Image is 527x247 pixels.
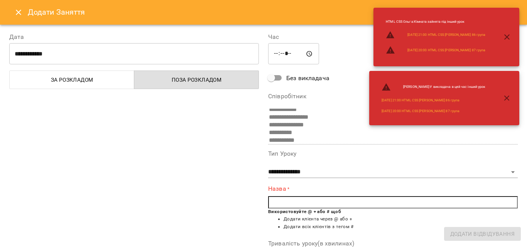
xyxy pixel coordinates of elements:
[268,184,518,193] label: Назва
[134,71,259,89] button: Поза розкладом
[284,215,518,223] li: Додати клієнта через @ або +
[9,3,28,22] button: Close
[268,151,518,157] label: Тип Уроку
[407,48,485,53] a: [DATE] 20:00 HTML CSS [PERSON_NAME] 87 група
[268,34,518,40] label: Час
[28,6,518,18] h6: Додати Заняття
[14,75,130,84] span: За розкладом
[139,75,254,84] span: Поза розкладом
[380,16,492,27] li: HTML CSS Ольга : Кімната зайнята під інший урок
[375,79,492,95] li: [PERSON_NAME] : У викладача в цей час інший урок
[382,109,459,114] a: [DATE] 20:00 HTML CSS [PERSON_NAME] 87 група
[9,34,259,40] label: Дата
[286,74,329,83] span: Без викладача
[382,98,459,103] a: [DATE] 21:00 HTML CSS [PERSON_NAME] 86 група
[268,209,341,214] b: Використовуйте @ + або # щоб
[284,223,518,231] li: Додати всіх клієнтів з тегом #
[268,240,518,247] label: Тривалість уроку(в хвилинах)
[268,93,518,99] label: Співробітник
[9,71,134,89] button: За розкладом
[407,32,485,37] a: [DATE] 21:00 HTML CSS [PERSON_NAME] 86 група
